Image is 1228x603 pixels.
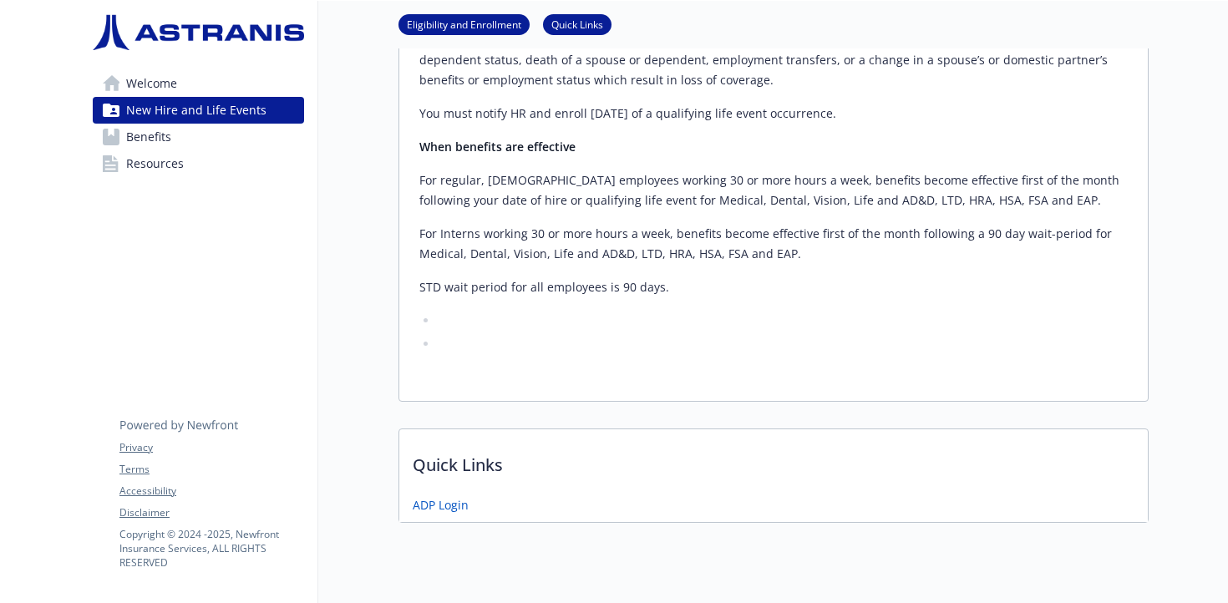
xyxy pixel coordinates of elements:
[119,505,303,520] a: Disclaimer
[126,124,171,150] span: Benefits
[93,150,304,177] a: Resources
[119,440,303,455] a: Privacy
[119,462,303,477] a: Terms
[413,496,469,514] a: ADP Login
[126,70,177,97] span: Welcome
[398,16,530,32] a: Eligibility and Enrollment
[93,97,304,124] a: New Hire and Life Events
[399,429,1148,491] p: Quick Links
[419,170,1128,210] p: For regular, [DEMOGRAPHIC_DATA] employees working 30 or more hours a week, benefits become effect...
[119,484,303,499] a: Accessibility
[419,224,1128,264] p: For Interns working 30 or more hours a week, benefits become effective first of the month followi...
[126,150,184,177] span: Resources
[419,139,576,155] strong: When benefits are effective
[93,70,304,97] a: Welcome
[126,97,266,124] span: New Hire and Life Events
[119,527,303,570] p: Copyright © 2024 - 2025 , Newfront Insurance Services, ALL RIGHTS RESERVED
[543,16,611,32] a: Quick Links
[419,277,1128,297] p: STD wait period for all employees is 90 days.
[419,104,1128,124] p: You must notify HR and enroll [DATE] of a qualifying life event occurrence.
[419,30,1128,90] p: Marriage, divorce, legal separation, domestic partnership status change, birth or adoption of a c...
[93,124,304,150] a: Benefits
